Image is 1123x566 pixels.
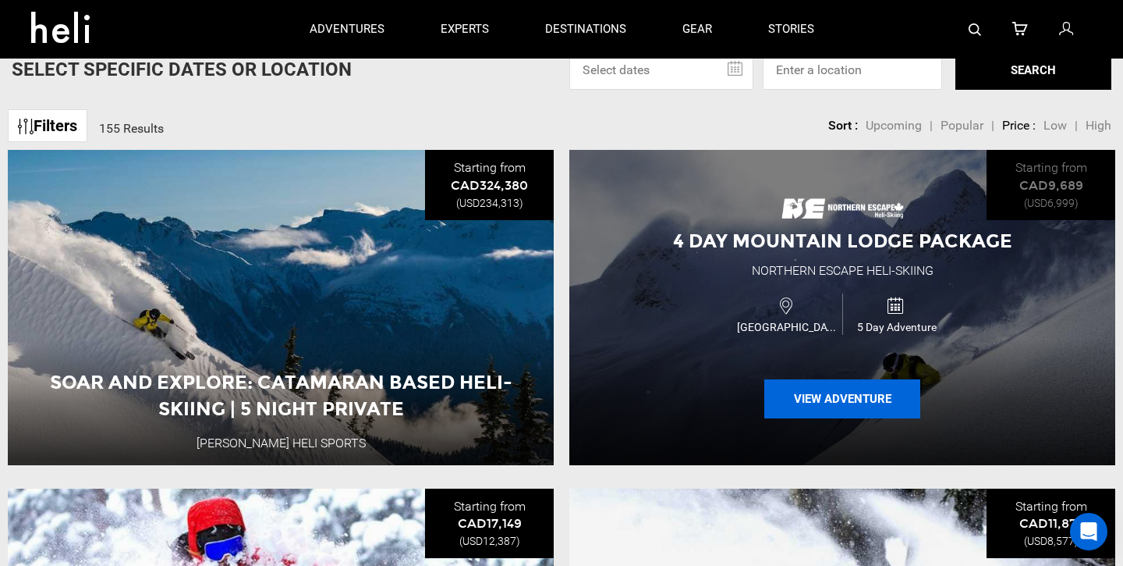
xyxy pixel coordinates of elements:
[673,230,1012,252] span: 4 Day Mountain Lodge Package
[545,21,626,37] p: destinations
[941,118,983,133] span: Popular
[441,21,489,37] p: experts
[733,319,842,335] span: [GEOGRAPHIC_DATA]
[1075,117,1078,135] li: |
[752,262,933,280] div: Northern Escape Heli-Skiing
[12,56,352,83] p: Select Specific Dates Or Location
[8,109,87,143] a: Filters
[1002,117,1036,135] li: Price :
[1043,118,1067,133] span: Low
[310,21,384,37] p: adventures
[843,319,951,335] span: 5 Day Adventure
[780,185,905,220] img: images
[1086,118,1111,133] span: High
[99,121,164,136] span: 155 Results
[866,118,922,133] span: Upcoming
[969,23,981,36] img: search-bar-icon.svg
[828,117,858,135] li: Sort :
[763,51,942,90] input: Enter a location
[991,117,994,135] li: |
[930,117,933,135] li: |
[1070,513,1107,550] div: Open Intercom Messenger
[18,119,34,134] img: btn-icon.svg
[569,51,753,90] input: Select dates
[955,51,1111,90] button: SEARCH
[764,379,920,418] button: View Adventure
